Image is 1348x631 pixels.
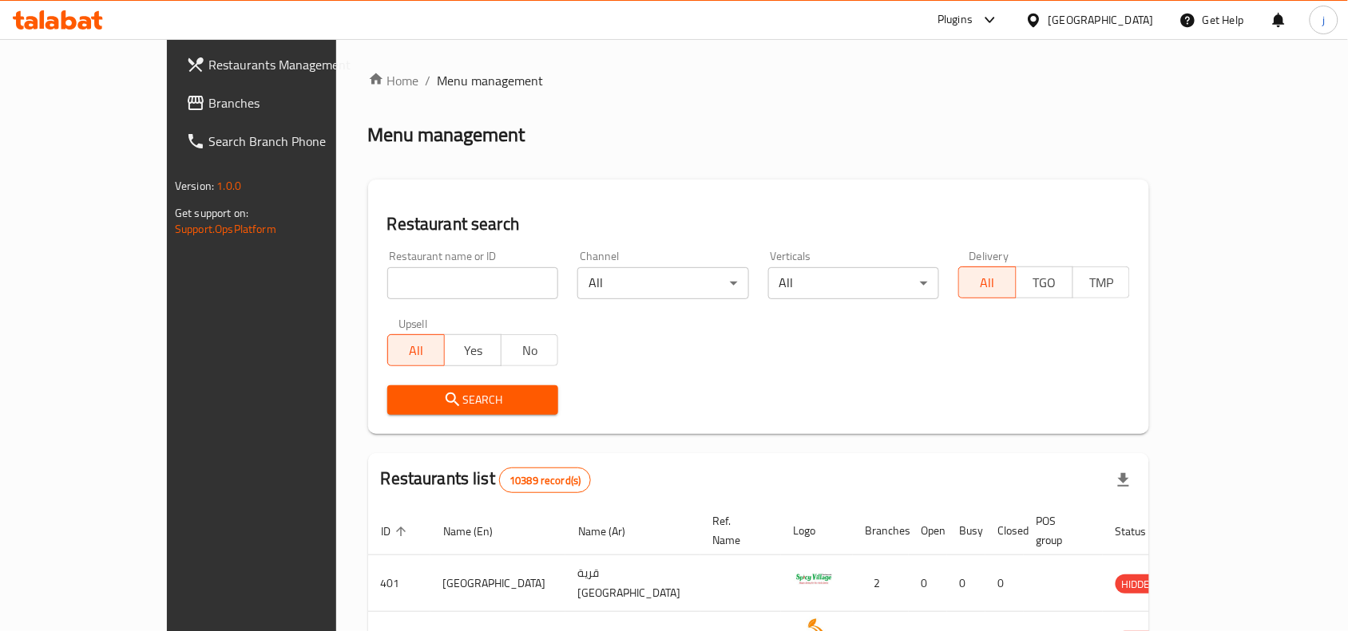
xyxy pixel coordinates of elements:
li: / [426,71,431,90]
td: 2 [853,555,909,612]
td: 0 [909,555,947,612]
span: HIDDEN [1116,575,1164,594]
span: TGO [1023,271,1067,294]
a: Restaurants Management [173,45,392,84]
span: Search Branch Phone [208,132,379,151]
button: Yes [444,334,502,366]
th: Closed [985,507,1024,555]
span: 1.0.0 [216,175,241,196]
a: Support.OpsPlatform [175,219,276,239]
button: TGO [1016,266,1073,298]
span: All [394,339,438,362]
div: Plugins [938,10,973,30]
a: Search Branch Phone [173,122,392,160]
span: 10389 record(s) [500,473,590,488]
a: Home [368,71,419,90]
span: ID [381,522,411,541]
label: Upsell [398,318,428,329]
label: Delivery [969,250,1009,262]
span: j [1322,11,1325,29]
span: Branches [208,93,379,112]
span: Menu management [438,71,544,90]
h2: Menu management [368,122,525,148]
span: Get support on: [175,203,248,223]
span: No [508,339,552,362]
span: Version: [175,175,214,196]
td: قرية [GEOGRAPHIC_DATA] [565,555,700,612]
button: Search [387,385,559,415]
div: Export file [1104,461,1143,499]
button: TMP [1072,266,1130,298]
td: [GEOGRAPHIC_DATA] [430,555,565,612]
span: POS group [1037,511,1084,550]
h2: Restaurant search [387,212,1130,236]
span: Restaurants Management [208,55,379,74]
th: Open [909,507,947,555]
th: Busy [947,507,985,555]
div: HIDDEN [1116,574,1164,594]
span: Status [1116,522,1168,541]
span: All [965,271,1009,294]
nav: breadcrumb [368,71,1149,90]
div: All [768,267,940,299]
span: Yes [451,339,495,362]
div: All [577,267,749,299]
button: No [501,334,558,366]
span: Ref. Name [713,511,762,550]
td: 0 [947,555,985,612]
div: Total records count [499,467,591,493]
input: Search for restaurant name or ID.. [387,267,559,299]
td: 401 [368,555,430,612]
th: Branches [853,507,909,555]
h2: Restaurants list [381,467,592,493]
button: All [958,266,1016,298]
span: TMP [1080,271,1124,294]
button: All [387,334,445,366]
a: Branches [173,84,392,122]
img: Spicy Village [794,560,834,600]
td: 0 [985,555,1024,612]
span: Search [400,390,546,410]
div: [GEOGRAPHIC_DATA] [1049,11,1154,29]
span: Name (En) [443,522,513,541]
span: Name (Ar) [578,522,646,541]
th: Logo [781,507,853,555]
